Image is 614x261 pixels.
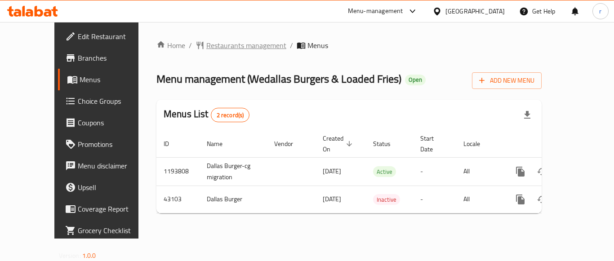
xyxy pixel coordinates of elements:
[373,138,402,149] span: Status
[156,40,542,51] nav: breadcrumb
[211,111,249,119] span: 2 record(s)
[405,76,426,84] span: Open
[78,182,150,193] span: Upsell
[211,108,250,122] div: Total records count
[463,138,492,149] span: Locale
[58,69,157,90] a: Menus
[156,186,200,213] td: 43103
[200,186,267,213] td: Dallas Burger
[373,195,400,205] span: Inactive
[323,193,341,205] span: [DATE]
[599,6,601,16] span: r
[307,40,328,51] span: Menus
[156,69,401,89] span: Menu management ( Wedallas Burgers & Loaded Fries )
[78,203,150,214] span: Coverage Report
[348,6,403,17] div: Menu-management
[78,225,150,236] span: Grocery Checklist
[510,161,531,182] button: more
[479,75,534,86] span: Add New Menu
[196,40,286,51] a: Restaurants management
[456,186,503,213] td: All
[373,167,396,177] span: Active
[503,130,603,158] th: Actions
[200,157,267,186] td: Dallas Burger-cg migration
[78,53,150,63] span: Branches
[207,138,234,149] span: Name
[323,133,355,155] span: Created On
[78,31,150,42] span: Edit Restaurant
[78,117,150,128] span: Coupons
[58,112,157,133] a: Coupons
[510,189,531,210] button: more
[413,186,456,213] td: -
[58,198,157,220] a: Coverage Report
[58,155,157,177] a: Menu disclaimer
[405,75,426,85] div: Open
[164,138,181,149] span: ID
[156,157,200,186] td: 1193808
[189,40,192,51] li: /
[156,40,185,51] a: Home
[531,161,553,182] button: Change Status
[80,74,150,85] span: Menus
[373,166,396,177] div: Active
[78,160,150,171] span: Menu disclaimer
[420,133,445,155] span: Start Date
[78,139,150,150] span: Promotions
[58,47,157,69] a: Branches
[531,189,553,210] button: Change Status
[58,177,157,198] a: Upsell
[78,96,150,106] span: Choice Groups
[472,72,542,89] button: Add New Menu
[58,220,157,241] a: Grocery Checklist
[290,40,293,51] li: /
[156,130,603,213] table: enhanced table
[58,133,157,155] a: Promotions
[323,165,341,177] span: [DATE]
[456,157,503,186] td: All
[445,6,505,16] div: [GEOGRAPHIC_DATA]
[413,157,456,186] td: -
[58,90,157,112] a: Choice Groups
[164,107,249,122] h2: Menus List
[274,138,305,149] span: Vendor
[58,26,157,47] a: Edit Restaurant
[206,40,286,51] span: Restaurants management
[516,104,538,126] div: Export file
